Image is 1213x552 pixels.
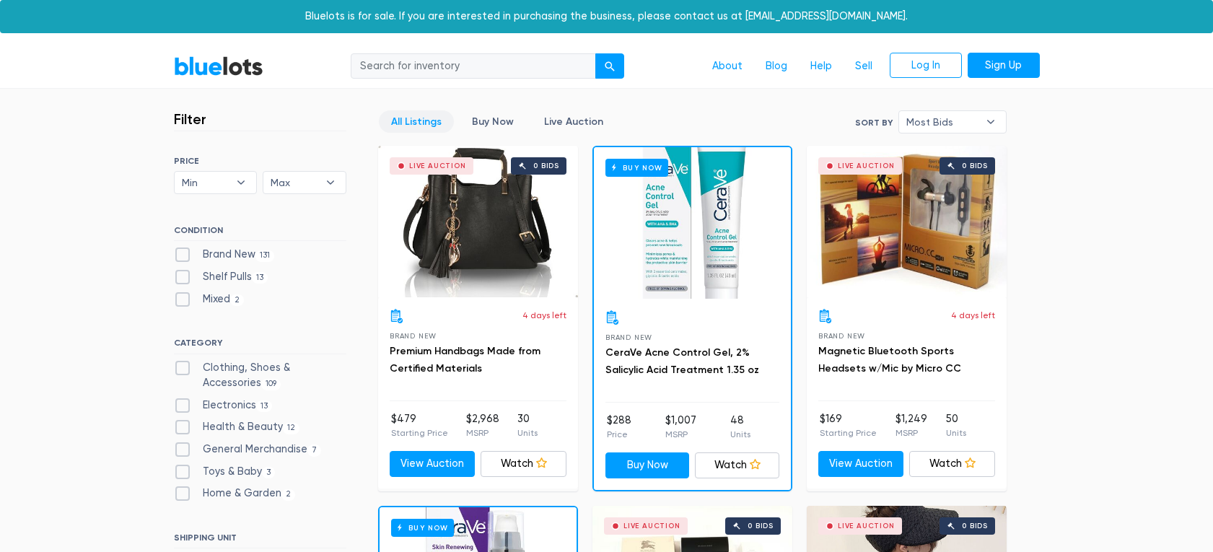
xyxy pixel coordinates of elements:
h6: Buy Now [605,159,668,177]
div: 0 bids [962,522,988,530]
span: 12 [283,423,300,434]
a: About [701,53,754,80]
b: ▾ [315,172,346,193]
p: Starting Price [391,426,448,439]
li: 30 [517,411,538,440]
a: BlueLots [174,56,263,76]
div: Live Auction [409,162,466,170]
a: View Auction [818,451,904,477]
span: 3 [262,467,276,478]
a: Log In [890,53,962,79]
a: Live Auction 0 bids [378,146,578,297]
li: 48 [730,413,750,442]
li: $1,007 [665,413,696,442]
a: CeraVe Acne Control Gel, 2% Salicylic Acid Treatment 1.35 oz [605,346,759,376]
li: $2,968 [466,411,499,440]
h6: CATEGORY [174,338,346,354]
label: Electronics [174,398,273,413]
span: 131 [255,250,275,262]
h6: PRICE [174,156,346,166]
a: View Auction [390,451,476,477]
a: Blog [754,53,799,80]
b: ▾ [976,111,1006,133]
span: Most Bids [906,111,978,133]
label: Health & Beauty [174,419,300,435]
a: Help [799,53,844,80]
label: Brand New [174,247,275,263]
label: Shelf Pulls [174,269,268,285]
span: Max [271,172,318,193]
a: Magnetic Bluetooth Sports Headsets w/Mic by Micro CC [818,345,961,374]
label: Home & Garden [174,486,296,501]
span: 13 [256,400,273,412]
a: Watch [481,451,566,477]
span: Brand New [390,332,437,340]
div: 0 bids [533,162,559,170]
span: Min [182,172,229,193]
b: ▾ [226,172,256,193]
label: Toys & Baby [174,464,276,480]
span: Brand New [818,332,865,340]
p: MSRP [895,426,927,439]
a: Sell [844,53,884,80]
p: Starting Price [820,426,877,439]
li: $288 [607,413,631,442]
span: 7 [307,444,322,456]
p: MSRP [665,428,696,441]
h3: Filter [174,110,206,128]
input: Search for inventory [351,53,596,79]
span: 2 [230,294,245,306]
p: Units [517,426,538,439]
h6: CONDITION [174,225,346,241]
a: Watch [909,451,995,477]
p: Units [946,426,966,439]
li: $169 [820,411,877,440]
a: Buy Now [460,110,526,133]
li: $1,249 [895,411,927,440]
p: 4 days left [951,309,995,322]
p: MSRP [466,426,499,439]
p: Price [607,428,631,441]
a: Buy Now [594,147,791,299]
a: Watch [695,452,779,478]
label: Mixed [174,292,245,307]
li: $479 [391,411,448,440]
h6: Buy Now [391,519,454,537]
label: Sort By [855,116,893,129]
div: Live Auction [623,522,680,530]
a: Buy Now [605,452,690,478]
div: Live Auction [838,162,895,170]
div: 0 bids [748,522,774,530]
label: Clothing, Shoes & Accessories [174,360,346,391]
p: 4 days left [522,309,566,322]
li: 50 [946,411,966,440]
label: General Merchandise [174,442,322,457]
span: 13 [252,272,268,284]
a: Live Auction 0 bids [807,146,1007,297]
a: Sign Up [968,53,1040,79]
p: Units [730,428,750,441]
h6: SHIPPING UNIT [174,533,346,548]
div: 0 bids [962,162,988,170]
span: 109 [261,379,281,390]
div: Live Auction [838,522,895,530]
a: Live Auction [532,110,616,133]
span: 2 [281,489,296,501]
a: Premium Handbags Made from Certified Materials [390,345,540,374]
span: Brand New [605,333,652,341]
a: All Listings [379,110,454,133]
